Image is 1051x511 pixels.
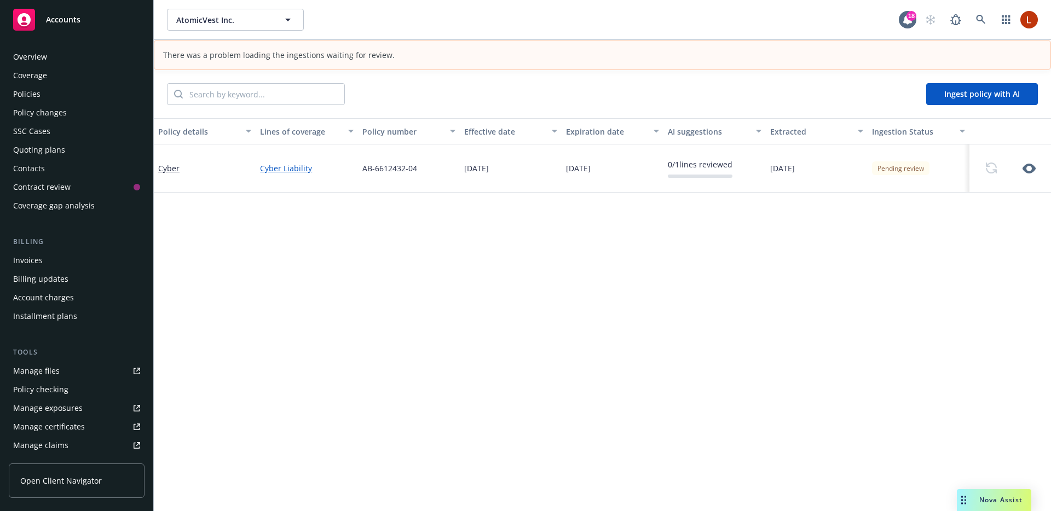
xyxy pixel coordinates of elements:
div: Contacts [13,160,45,177]
div: AI suggestions [668,126,749,137]
div: Expiration date [566,126,647,137]
img: photo [1020,11,1038,28]
div: Tools [9,347,145,358]
a: Policy checking [9,381,145,398]
div: Invoices [13,252,43,269]
a: Billing updates [9,270,145,288]
button: Lines of coverage [256,118,357,144]
div: Contract review [13,178,71,196]
a: Invoices [9,252,145,269]
a: Cyber [158,163,180,173]
div: Coverage [13,67,47,84]
div: Billing updates [13,270,68,288]
button: Effective date [460,118,562,144]
a: Search [970,9,992,31]
span: [DATE] [464,162,489,174]
a: Overview [9,48,145,66]
a: Manage exposures [9,399,145,417]
div: Manage claims [13,437,68,454]
button: Expiration date [562,118,663,144]
a: Manage certificates [9,418,145,435]
div: 18 [906,11,916,21]
a: Start snowing [920,9,942,31]
div: Policy checking [13,381,68,398]
div: Drag to move [957,489,971,511]
button: Ingest policy with AI [926,83,1038,105]
button: AtomicVest Inc. [167,9,304,31]
a: Manage files [9,362,145,380]
button: Nova Assist [957,489,1031,511]
input: Search by keyword... [183,84,344,104]
span: Accounts [46,15,80,24]
a: Quoting plans [9,141,145,159]
div: Pending review [872,161,929,175]
a: Cyber Liability [260,162,353,174]
div: Manage files [13,362,60,380]
div: Policies [13,85,41,103]
div: 0 / 1 lines reviewed [668,159,732,170]
button: Policy number [358,118,460,144]
span: AB-6612432-04 [362,162,417,174]
div: Policy number [362,126,443,137]
a: Policies [9,85,145,103]
span: AtomicVest Inc. [176,14,271,26]
div: Manage certificates [13,418,85,435]
div: Billing [9,236,145,247]
a: Report a Bug [945,9,967,31]
div: Account charges [13,289,74,306]
a: Contacts [9,160,145,177]
svg: Search [174,90,183,98]
div: Extracted [770,126,851,137]
div: Ingestion Status [872,126,953,137]
a: Policy changes [9,104,145,121]
button: Ingestion Status [868,118,969,144]
div: Policy details [158,126,239,137]
a: Coverage [9,67,145,84]
div: Effective date [464,126,545,137]
button: Policy details [154,118,256,144]
div: Lines of coverage [260,126,341,137]
div: Overview [13,48,47,66]
div: Policy changes [13,104,67,121]
button: AI suggestions [663,118,765,144]
a: Contract review [9,178,145,196]
a: Coverage gap analysis [9,197,145,214]
span: [DATE] [566,162,591,174]
a: Accounts [9,4,145,35]
div: SSC Cases [13,123,50,140]
div: Installment plans [13,307,77,325]
div: Manage exposures [13,399,83,417]
span: Nova Assist [979,495,1023,504]
a: Account charges [9,289,145,306]
div: Quoting plans [13,141,65,159]
span: [DATE] [770,162,795,174]
a: Switch app [995,9,1017,31]
div: Coverage gap analysis [13,197,95,214]
span: Open Client Navigator [20,475,102,486]
div: There was a problem loading the ingestions waiting for review. [163,49,1042,61]
a: Manage claims [9,437,145,454]
button: Extracted [766,118,868,144]
a: SSC Cases [9,123,145,140]
a: Installment plans [9,307,145,325]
